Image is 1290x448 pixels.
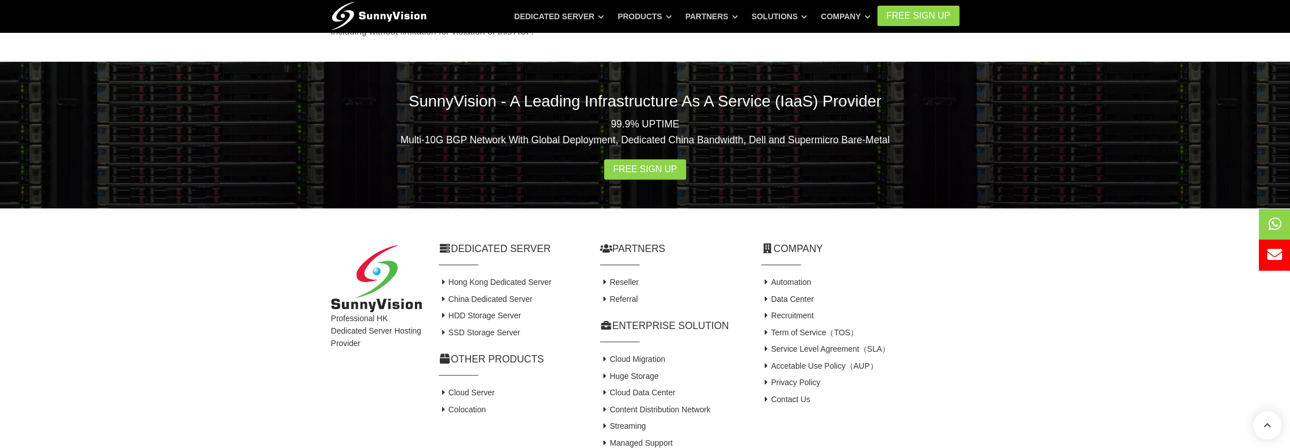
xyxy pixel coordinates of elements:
[331,116,959,148] p: 99.9% UPTIME Multi-10G BGP Network With Global Deployment, Dedicated China Bandwidth, Dell and Su...
[600,355,666,364] a: Cloud Migration
[761,378,821,387] a: Privacy Policy
[761,328,858,337] a: Term of Service（TOS）
[331,245,422,312] img: SunnyVision Limited
[751,6,807,27] a: Solutions
[877,6,959,26] a: FREE Sign Up
[439,388,495,397] a: Cloud Server
[600,242,744,256] h2: Partners
[821,6,871,27] a: Company
[600,405,711,414] a: Content Distribution Network
[761,361,878,370] a: Accetable Use Policy（AUP）
[600,438,673,447] a: Managed Support
[600,319,744,333] h2: Enterprise Solution
[604,159,686,180] a: Free Sign Up
[618,6,672,27] a: Products
[600,421,646,430] a: Streaming
[331,90,959,112] h2: SunnyVision - A Leading Infrastructure As A Service (IaaS) Provider
[600,278,639,287] a: Reseller
[439,242,583,256] h2: Dedicated Server
[761,295,814,304] a: Data Center
[761,311,814,320] a: Recruitment
[761,395,811,404] a: Contact Us
[439,405,486,414] a: Colocation
[600,388,675,397] a: Cloud Data Center
[439,295,533,304] a: China Dedicated Server
[761,242,959,256] h2: Company
[600,295,638,304] a: Referral
[439,278,552,287] a: Hong Kong Dedicated Server
[439,328,520,337] a: SSD Storage Server
[600,372,659,381] a: Huge Storage
[761,278,811,287] a: Automation
[439,352,583,366] h2: Other Products
[761,344,890,353] a: Service Level Agreement（SLA）
[439,311,521,320] a: HDD Storage Server
[685,6,738,27] a: Partners
[514,6,604,27] a: Dedicated Server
